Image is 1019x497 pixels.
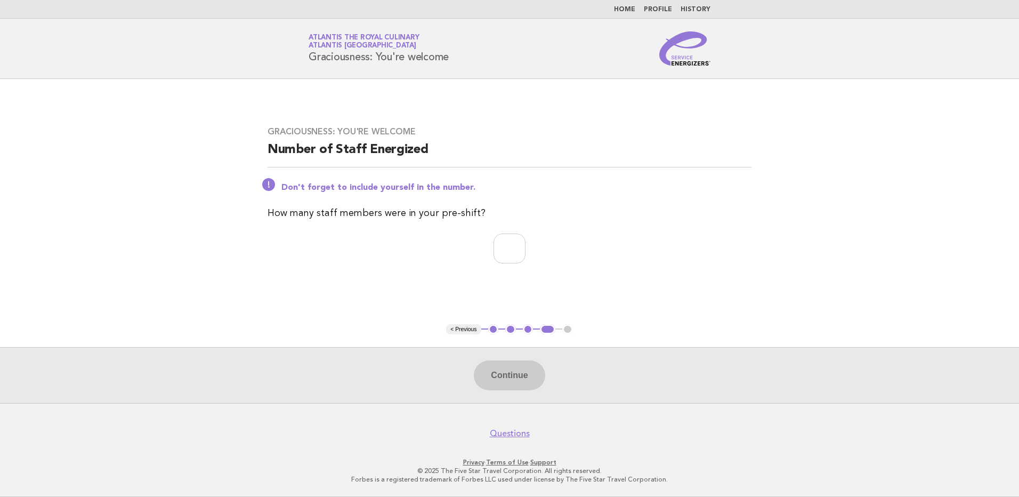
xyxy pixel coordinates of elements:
[540,324,555,335] button: 4
[530,459,556,466] a: Support
[446,324,481,335] button: < Previous
[681,6,710,13] a: History
[183,458,836,467] p: · ·
[183,475,836,484] p: Forbes is a registered trademark of Forbes LLC used under license by The Five Star Travel Corpora...
[644,6,672,13] a: Profile
[523,324,533,335] button: 3
[309,43,416,50] span: Atlantis [GEOGRAPHIC_DATA]
[505,324,516,335] button: 2
[309,34,419,49] a: Atlantis the Royal CulinaryAtlantis [GEOGRAPHIC_DATA]
[659,31,710,66] img: Service Energizers
[463,459,484,466] a: Privacy
[490,428,530,439] a: Questions
[268,206,751,221] p: How many staff members were in your pre-shift?
[268,126,751,137] h3: Graciousness: You're welcome
[183,467,836,475] p: © 2025 The Five Star Travel Corporation. All rights reserved.
[614,6,635,13] a: Home
[488,324,499,335] button: 1
[309,35,449,62] h1: Graciousness: You're welcome
[268,141,751,167] h2: Number of Staff Energized
[281,182,751,193] p: Don't forget to include yourself in the number.
[486,459,529,466] a: Terms of Use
